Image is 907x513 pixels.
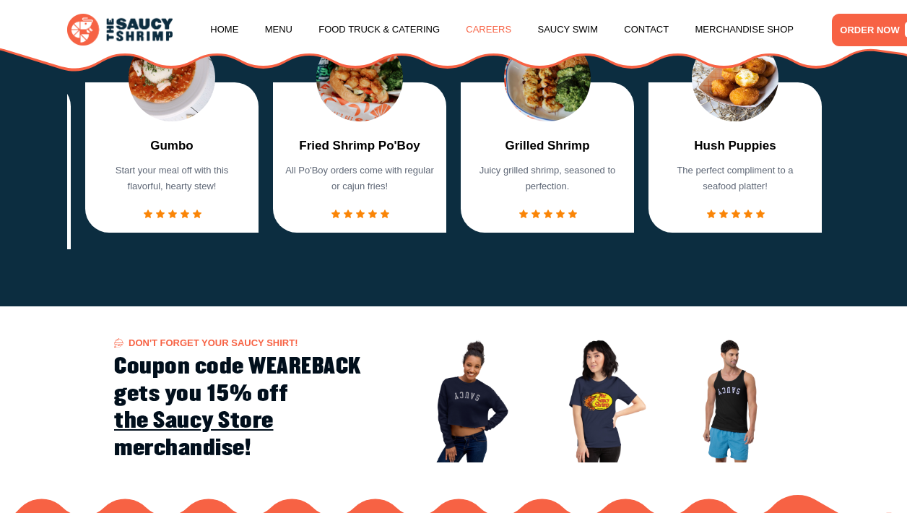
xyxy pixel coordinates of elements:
p: All Po'Boy orders come with regular or cajun fries! [285,163,434,196]
h2: Coupon code WEAREBACK gets you 15% off merchandise! [114,353,387,462]
span: Don't forget your Saucy Shirt! [114,338,298,348]
img: Image 3 [669,338,793,462]
div: 6 / 7 [461,35,634,233]
a: Grilled Shrimp [505,137,589,155]
p: Start your meal off with this flavorful, hearty stew! [97,163,246,196]
img: food Image [504,35,591,121]
div: 5 / 7 [273,35,446,233]
img: Image 2 [537,338,660,462]
a: Food Truck & Catering [318,2,440,57]
img: Image 1 [404,338,528,462]
img: food Image [129,35,215,121]
img: food Image [316,35,403,121]
a: Gumbo [150,137,194,155]
img: logo [67,14,172,46]
a: Hush Puppies [694,137,776,155]
a: Careers [466,2,511,57]
div: 4 / 7 [85,35,259,233]
a: Menu [265,2,292,57]
a: Home [210,2,238,57]
a: Fried Shrimp Po'Boy [299,137,420,155]
div: 7 / 7 [648,35,822,233]
p: The perfect compliment to a seafood platter! [661,163,810,196]
img: food Image [692,35,778,121]
a: Saucy Swim [537,2,598,57]
a: Merchandise Shop [695,2,794,57]
p: Juicy grilled shrimp, seasoned to perfection. [473,163,622,196]
a: the Saucy Store [114,408,274,434]
a: Contact [624,2,669,57]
